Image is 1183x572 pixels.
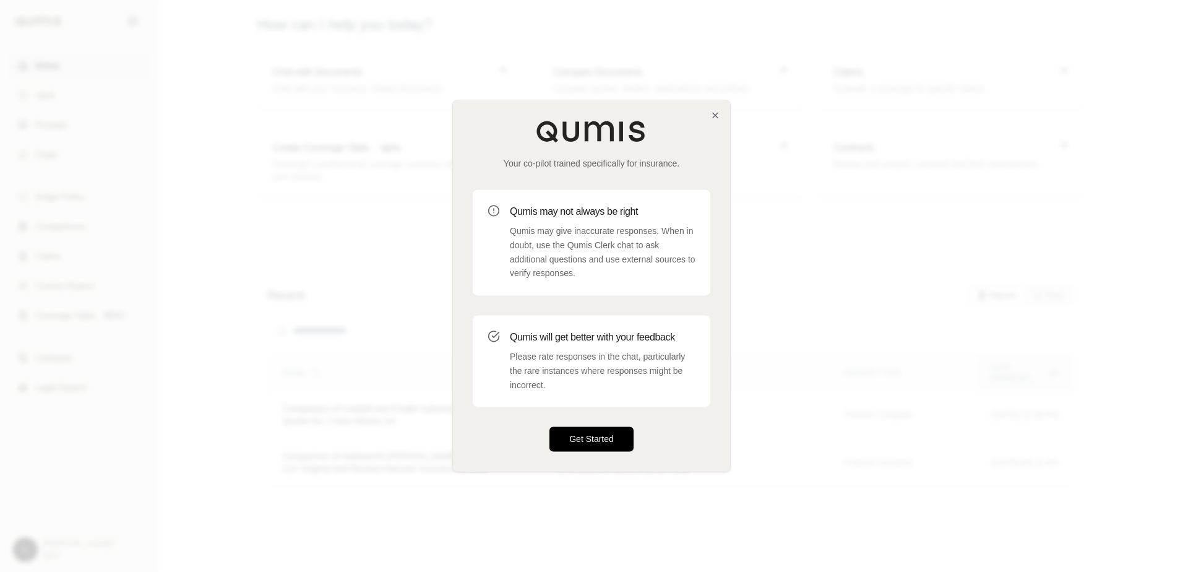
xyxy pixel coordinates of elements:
[536,120,647,142] img: Qumis Logo
[510,204,695,219] h3: Qumis may not always be right
[549,427,634,452] button: Get Started
[510,330,695,345] h3: Qumis will get better with your feedback
[510,350,695,392] p: Please rate responses in the chat, particularly the rare instances where responses might be incor...
[473,157,710,170] p: Your co-pilot trained specifically for insurance.
[510,224,695,280] p: Qumis may give inaccurate responses. When in doubt, use the Qumis Clerk chat to ask additional qu...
